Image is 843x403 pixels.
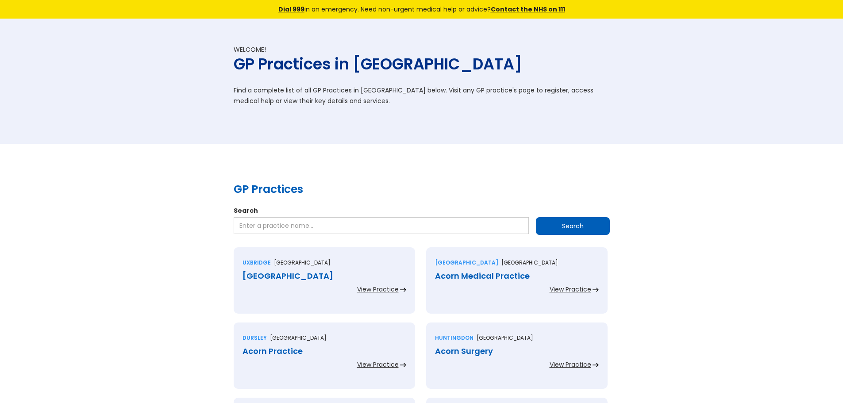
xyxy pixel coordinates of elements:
div: Dursley [243,334,267,342]
div: View Practice [550,285,591,294]
a: [GEOGRAPHIC_DATA][GEOGRAPHIC_DATA]Acorn Medical PracticeView Practice [426,247,608,322]
div: View Practice [550,360,591,369]
div: Acorn Surgery [435,347,599,356]
p: [GEOGRAPHIC_DATA] [501,258,558,267]
div: View Practice [357,285,399,294]
div: Acorn Practice [243,347,406,356]
h1: GP Practices in [GEOGRAPHIC_DATA] [234,54,610,74]
label: Search [234,206,610,215]
input: Search [536,217,610,235]
div: Uxbridge [243,258,271,267]
h2: GP Practices [234,181,610,197]
div: [GEOGRAPHIC_DATA] [435,258,498,267]
a: Dursley[GEOGRAPHIC_DATA]Acorn PracticeView Practice [234,322,415,398]
div: Acorn Medical Practice [435,272,599,280]
a: Dial 999 [278,5,304,14]
a: Huntingdon[GEOGRAPHIC_DATA]Acorn SurgeryView Practice [426,322,608,398]
div: View Practice [357,360,399,369]
div: Welcome! [234,45,610,54]
p: Find a complete list of all GP Practices in [GEOGRAPHIC_DATA] below. Visit any GP practice's page... [234,85,610,106]
p: [GEOGRAPHIC_DATA] [477,334,533,342]
input: Enter a practice name… [234,217,529,234]
div: in an emergency. Need non-urgent medical help or advice? [218,4,625,14]
p: [GEOGRAPHIC_DATA] [274,258,331,267]
div: Huntingdon [435,334,473,342]
a: Uxbridge[GEOGRAPHIC_DATA][GEOGRAPHIC_DATA]View Practice [234,247,415,322]
p: [GEOGRAPHIC_DATA] [270,334,327,342]
div: [GEOGRAPHIC_DATA] [243,272,406,280]
a: Contact the NHS on 111 [491,5,565,14]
